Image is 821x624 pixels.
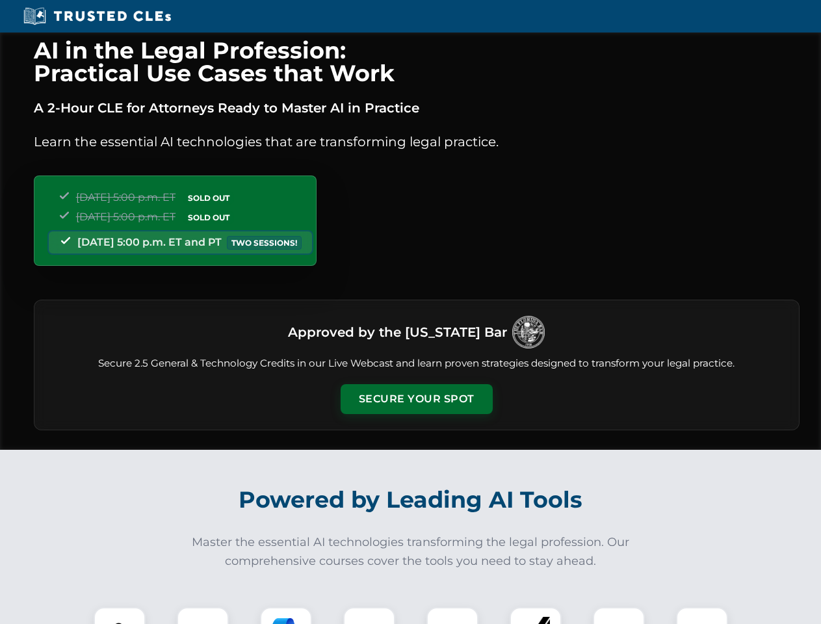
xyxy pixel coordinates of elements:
p: A 2-Hour CLE for Attorneys Ready to Master AI in Practice [34,97,800,118]
p: Master the essential AI technologies transforming the legal profession. Our comprehensive courses... [183,533,638,571]
h3: Approved by the [US_STATE] Bar [288,320,507,344]
button: Secure Your Spot [341,384,493,414]
span: SOLD OUT [183,191,234,205]
p: Secure 2.5 General & Technology Credits in our Live Webcast and learn proven strategies designed ... [50,356,783,371]
span: SOLD OUT [183,211,234,224]
h1: AI in the Legal Profession: Practical Use Cases that Work [34,39,800,84]
h2: Powered by Leading AI Tools [51,477,771,523]
span: [DATE] 5:00 p.m. ET [76,191,176,203]
img: Logo [512,316,545,348]
span: [DATE] 5:00 p.m. ET [76,211,176,223]
p: Learn the essential AI technologies that are transforming legal practice. [34,131,800,152]
img: Trusted CLEs [20,6,175,26]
